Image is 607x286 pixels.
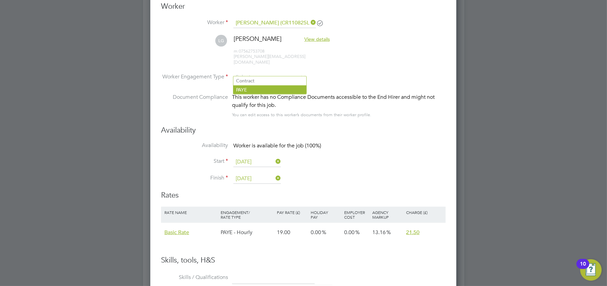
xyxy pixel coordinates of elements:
div: Charge (£) [404,207,444,218]
span: Basic Rate [164,229,189,236]
div: You can edit access to this worker’s documents from their worker profile. [232,111,371,119]
div: 19.00 [275,223,309,242]
span: 0.00 [344,229,355,236]
div: Employer Cost [343,207,371,223]
label: Document Compliance [161,93,228,118]
label: Worker Engagement Type [161,73,228,80]
div: Pay Rate (£) [275,207,309,218]
div: This worker has no Compliance Documents accessible to the End Hirer and might not qualify for thi... [232,93,446,109]
span: Worker is available for the job (100%) [233,142,321,149]
label: Finish [161,174,228,182]
h3: Rates [161,191,446,200]
span: View details [304,36,330,42]
span: m: [234,48,239,54]
span: [PERSON_NAME] [234,35,282,43]
input: Select one [233,157,281,167]
div: Rate Name [163,207,219,218]
label: Skills / Qualifications [161,274,228,281]
span: 21.50 [406,229,420,236]
span: LG [215,35,227,47]
input: Search for... [233,18,316,28]
div: PAYE - Hourly [219,223,275,242]
h3: Availability [161,126,446,135]
span: [PERSON_NAME][EMAIL_ADDRESS][DOMAIN_NAME] [234,54,305,65]
label: Worker [161,19,228,26]
span: 0.00 [311,229,321,236]
input: Select one [233,72,306,82]
div: 10 [580,264,586,273]
label: Availability [161,142,228,149]
div: Engagement/ Rate Type [219,207,275,223]
button: Open Resource Center, 10 new notifications [580,259,602,281]
span: 07562753708 [234,48,264,54]
input: Select one [233,174,281,184]
li: PAYE [233,85,306,94]
h3: Skills, tools, H&S [161,256,446,265]
h3: Worker [161,2,446,11]
div: Agency Markup [371,207,404,223]
div: Holiday Pay [309,207,343,223]
label: Start [161,158,228,165]
li: Contract [233,76,306,85]
span: 13.16 [372,229,386,236]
